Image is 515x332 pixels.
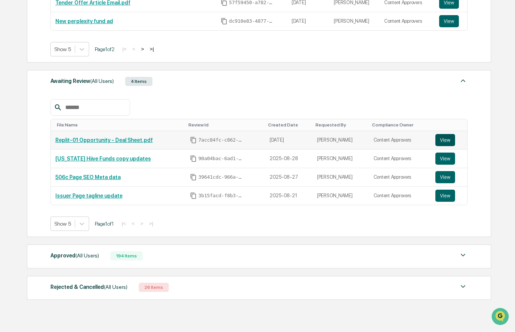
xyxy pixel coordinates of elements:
[198,137,244,143] span: 7acc84fc-c862-4f55-b402-023de067caeb
[435,153,463,165] a: View
[55,96,61,102] div: 🗄️
[55,156,151,162] a: [US_STATE] Hiive Funds copy updates
[95,46,115,52] span: Page 1 of 2
[139,283,169,292] div: 26 Items
[229,18,275,24] span: dc910e83-4877-4103-b15e-bf87db00f614
[435,134,455,146] button: View
[458,76,468,85] img: caret
[312,131,369,150] td: [PERSON_NAME]
[287,12,330,30] td: [DATE]
[55,18,113,24] a: New perplexity fund ad
[63,95,94,103] span: Attestations
[130,46,138,52] button: <
[129,220,137,227] button: <
[125,77,152,86] div: 4 Items
[198,174,244,180] span: 39641cdc-966a-4e65-879f-2a6a777944d8
[198,156,244,162] span: 90a04bac-6ad1-4eb2-9be2-413ef8e4cea6
[198,193,244,199] span: 3b15facd-f8b3-477c-80ee-d7a648742bf4
[5,107,51,120] a: 🔎Data Lookup
[55,193,122,199] a: Issuer Page tagline update
[265,131,312,150] td: [DATE]
[104,284,127,290] span: (All Users)
[491,307,511,327] iframe: Open customer support
[439,15,463,27] a: View
[435,153,455,165] button: View
[265,168,312,187] td: 2025-08-27
[312,168,369,187] td: [PERSON_NAME]
[458,251,468,260] img: caret
[55,174,121,180] a: 506c Page SEO Meta data
[369,168,431,187] td: Content Approvers
[75,128,92,134] span: Pylon
[8,58,21,72] img: 1746055101610-c473b297-6a78-478c-a979-82029cc54cd1
[435,134,463,146] a: View
[312,187,369,205] td: [PERSON_NAME]
[435,171,463,183] a: View
[265,150,312,168] td: 2025-08-28
[26,58,124,65] div: Start new chat
[55,137,153,143] a: Replit-01 Opportunity - Deal Sheet.pdf
[50,76,114,86] div: Awaiting Review
[8,111,14,117] div: 🔎
[190,192,197,199] span: Copy Id
[148,46,156,52] button: >|
[139,46,146,52] button: >
[435,190,455,202] button: View
[188,122,262,128] div: Toggle SortBy
[75,253,99,259] span: (All Users)
[329,12,380,30] td: [PERSON_NAME]
[369,131,431,150] td: Content Approvers
[90,78,114,84] span: (All Users)
[221,18,228,25] span: Copy Id
[147,220,155,227] button: >|
[190,137,197,143] span: Copy Id
[138,220,146,227] button: >
[439,15,459,27] button: View
[129,60,138,69] button: Start new chat
[110,251,143,260] div: 194 Items
[190,174,197,181] span: Copy Id
[52,92,97,106] a: 🗄️Attestations
[50,251,99,260] div: Approved
[316,122,366,128] div: Toggle SortBy
[5,92,52,106] a: 🖐️Preclearance
[380,12,435,30] td: Content Approvers
[312,150,369,168] td: [PERSON_NAME]
[119,220,128,227] button: |<
[437,122,464,128] div: Toggle SortBy
[435,171,455,183] button: View
[369,187,431,205] td: Content Approvers
[265,187,312,205] td: 2025-08-21
[57,122,182,128] div: Toggle SortBy
[435,190,463,202] a: View
[15,110,48,117] span: Data Lookup
[372,122,428,128] div: Toggle SortBy
[15,95,49,103] span: Preclearance
[120,46,129,52] button: |<
[53,128,92,134] a: Powered byPylon
[369,150,431,168] td: Content Approvers
[458,282,468,291] img: caret
[50,282,127,292] div: Rejected & Cancelled
[8,96,14,102] div: 🖐️
[26,65,96,72] div: We're available if you need us!
[268,122,309,128] div: Toggle SortBy
[8,16,138,28] p: How can we help?
[95,221,114,227] span: Page 1 of 1
[190,155,197,162] span: Copy Id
